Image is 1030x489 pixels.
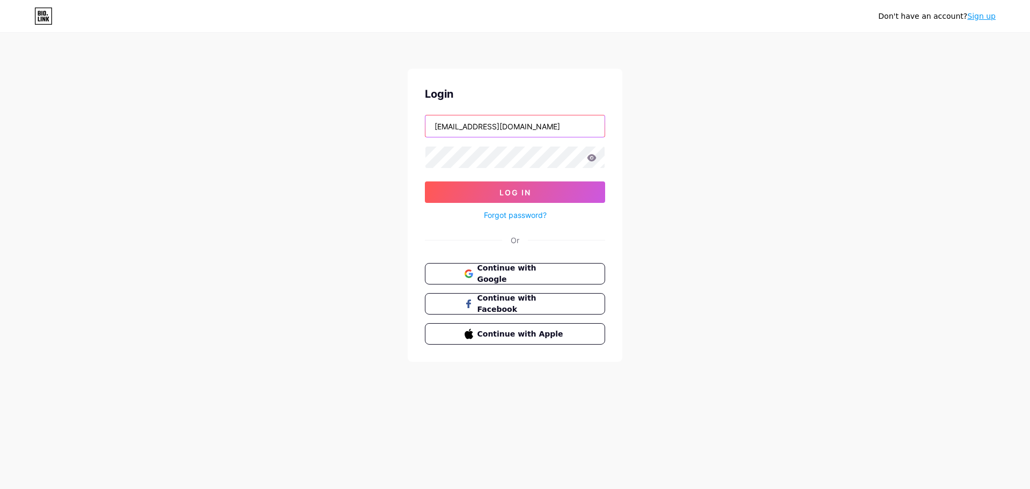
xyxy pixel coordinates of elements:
a: Forgot password? [484,209,547,221]
span: Continue with Facebook [477,293,566,315]
div: Don't have an account? [878,11,996,22]
button: Continue with Google [425,263,605,284]
button: Continue with Facebook [425,293,605,315]
div: Login [425,86,605,102]
a: Sign up [967,12,996,20]
button: Continue with Apple [425,323,605,345]
span: Continue with Apple [477,329,566,340]
div: Or [511,235,519,246]
input: Username [425,115,605,137]
span: Continue with Google [477,262,566,285]
span: Log In [499,188,531,197]
button: Log In [425,181,605,203]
